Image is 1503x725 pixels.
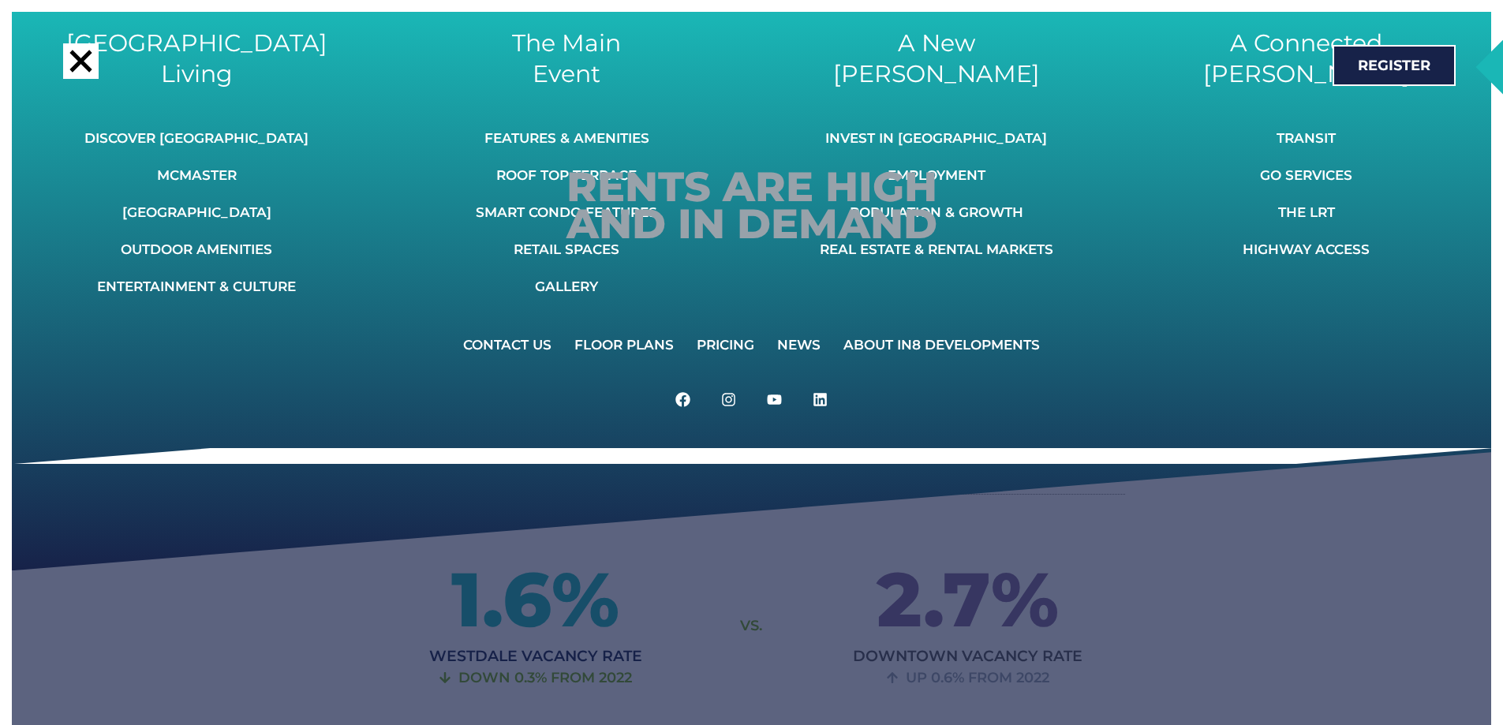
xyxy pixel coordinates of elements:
a: Employment [820,158,1053,192]
nav: Menu [820,121,1053,267]
a: Real Estate & Rental Markets [820,232,1053,267]
a: Discover [GEOGRAPHIC_DATA] [84,121,308,155]
a: Entertainment & Culture [84,269,308,304]
a: McMaster [84,158,308,192]
a: The LRT [1243,195,1370,230]
a: Pricing [686,327,765,362]
nav: Menu [84,121,308,304]
span: Register [1358,58,1430,73]
a: About IN8 Developments [833,327,1050,362]
a: Invest In [GEOGRAPHIC_DATA] [820,121,1053,155]
nav: Menu [476,121,657,304]
a: Outdoor Amenities [84,232,308,267]
a: Highway Access [1243,232,1370,267]
a: Retail Spaces [476,232,657,267]
a: Register [1333,45,1456,86]
nav: Menu [1243,121,1370,267]
a: Gallery [476,269,657,304]
a: Floor Plans [564,327,684,362]
nav: Menu [453,327,1050,362]
a: Features & Amenities [476,121,657,155]
a: Roof Top Terrace [476,158,657,192]
a: GO Services [1243,158,1370,192]
a: Contact Us [453,327,562,362]
a: [GEOGRAPHIC_DATA] [84,195,308,230]
a: Transit [1243,121,1370,155]
a: News [767,327,831,362]
h3: Rents are High and in Demand [204,168,1300,242]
